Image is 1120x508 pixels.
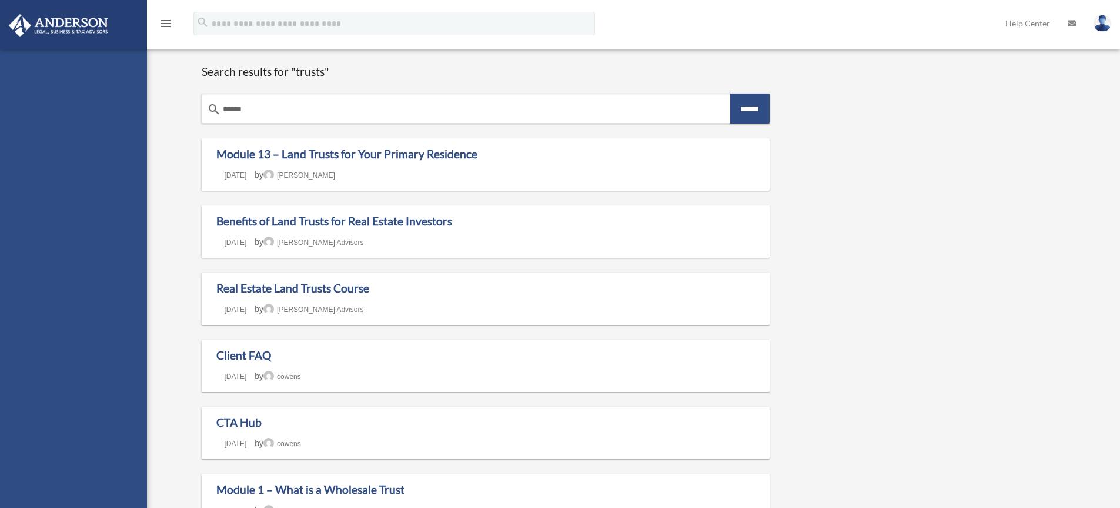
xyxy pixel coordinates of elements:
[216,440,255,448] a: [DATE]
[255,237,363,247] span: by
[207,102,221,117] i: search
[255,170,335,180] span: by
[216,171,255,180] a: [DATE]
[255,304,363,314] span: by
[5,14,112,37] img: Anderson Advisors Platinum Portal
[216,373,255,381] a: [DATE]
[255,371,300,381] span: by
[263,440,301,448] a: cowens
[216,238,255,247] a: [DATE]
[196,16,209,29] i: search
[159,21,173,31] a: menu
[216,281,369,295] a: Real Estate Land Trusts Course
[216,416,262,429] a: CTA Hub
[263,171,335,180] a: [PERSON_NAME]
[159,16,173,31] i: menu
[255,439,300,448] span: by
[1094,15,1111,32] img: User Pic
[263,373,301,381] a: cowens
[263,238,363,247] a: [PERSON_NAME] Advisors
[216,483,404,496] a: Module 1 – What is a Wholesale Trust
[216,348,271,362] a: Client FAQ
[216,306,255,314] a: [DATE]
[263,306,363,314] a: [PERSON_NAME] Advisors
[216,147,477,161] a: Module 13 – Land Trusts for Your Primary Residence
[216,214,452,228] a: Benefits of Land Trusts for Real Estate Investors
[202,65,770,79] h1: Search results for "trusts"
